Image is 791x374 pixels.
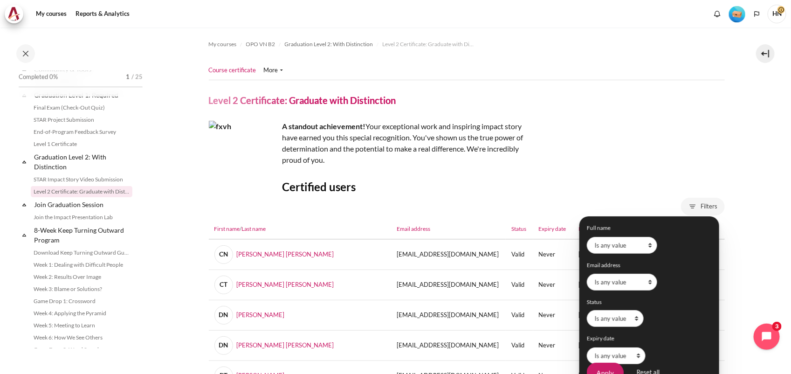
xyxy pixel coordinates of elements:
a: Level 1 Certificate [31,139,132,150]
a: CT[PERSON_NAME] [PERSON_NAME] [214,281,334,288]
a: Completed 0% 1 / 25 [19,70,143,97]
a: Game Drop 1: Crossword [31,296,132,307]
a: OPO VN B2 [246,39,275,50]
a: Graduation Level 2: With Distinction [285,39,373,50]
td: Valid [506,331,533,361]
a: Email address [397,225,430,232]
td: Never [533,270,573,300]
span: OPO VN B2 [246,40,275,48]
img: fxvh [209,121,279,191]
label: Status [587,298,602,306]
h3: Certified users [209,180,725,194]
td: Never [533,300,573,331]
a: Week 1: Dealing with Difficult People [31,259,132,270]
img: Architeck [7,7,21,21]
span: / 25 [131,72,143,82]
span: Graduation Level 2: With Distinction [285,40,373,48]
a: Week 3: Blame or Solutions? [31,284,132,295]
a: Level 2 Certificate: Graduate with Distinction [31,186,132,197]
a: Level #1 [725,5,749,22]
a: Game Drop 2: Word Search [31,344,132,355]
nav: Navigation bar [209,37,725,52]
span: Collapse [20,230,29,240]
label: Expiry date [587,334,614,343]
td: Never [533,239,573,270]
a: User menu [768,5,786,23]
td: [DATE] 1:31 PM [573,331,634,361]
a: Week 5: Meeting to Learn [31,320,132,331]
span: Filters [701,202,718,211]
strong: A standout achievement! [282,122,366,131]
a: Expiry date [539,225,566,232]
td: Valid [506,300,533,331]
a: Week 2: Results Over Image [31,271,132,283]
a: Join Graduation Session [33,198,132,211]
span: DN [214,336,233,355]
img: Level #1 [729,6,745,22]
span: Collapse [20,200,29,209]
td: [DATE] 2:58 PM [573,270,634,300]
a: Course certificate [209,66,256,75]
a: My courses [33,5,70,23]
a: Last name [242,225,266,232]
a: More [264,66,283,75]
a: Status [511,225,526,232]
a: STAR Impact Story Video Submission [31,174,132,185]
span: CT [214,276,233,294]
span: My courses [209,40,237,48]
label: Full name [587,224,611,232]
a: First name [214,225,240,232]
button: Filters [681,198,725,215]
h4: Level 2 Certificate: Graduate with Distinction [209,94,396,106]
span: CN [214,245,233,264]
td: Valid [506,270,533,300]
div: Level #1 [729,5,745,22]
span: Completed 0% [19,72,58,82]
td: Never [533,331,573,361]
a: My courses [209,39,237,50]
span: Collapse [20,157,29,166]
a: Architeck Architeck [5,5,28,23]
td: [DATE] 5:58 PM [573,300,634,331]
a: Download Keep Turning Outward Guide [31,247,132,258]
a: Level 2 Certificate: Graduate with Distinction [383,39,476,50]
a: Final Exam (Check-Out Quiz) [31,102,132,113]
td: [EMAIL_ADDRESS][DOMAIN_NAME] [391,239,506,270]
td: Valid [506,239,533,270]
span: DN [214,306,233,325]
a: Join the Impact Presentation Lab [31,212,132,223]
th: / [209,219,392,239]
a: CN[PERSON_NAME] [PERSON_NAME] [214,250,334,258]
a: DN[PERSON_NAME] [214,311,285,319]
a: Reports & Analytics [72,5,133,23]
td: [DATE] 11:46 AM [573,239,634,270]
a: Graduation Level 2: With Distinction [33,151,132,173]
a: STAR Project Submission [31,114,132,125]
div: Show notification window with no new notifications [710,7,724,21]
span: HN [768,5,786,23]
a: DN[PERSON_NAME] [PERSON_NAME] [214,341,334,349]
td: [EMAIL_ADDRESS][DOMAIN_NAME] [391,300,506,331]
label: Email address [587,261,620,270]
a: Week 6: How We See Others [31,332,132,343]
td: [EMAIL_ADDRESS][DOMAIN_NAME] [391,270,506,300]
span: 1 [126,72,130,82]
a: Date issued [579,225,607,232]
div: Your exceptional work and inspiring impact story have earned you this special recognition. You've... [209,121,535,166]
button: Languages [750,7,764,21]
td: [EMAIL_ADDRESS][DOMAIN_NAME] [391,331,506,361]
a: Week 4: Applying the Pyramid [31,308,132,319]
a: 8-Week Keep Turning Outward Program [33,224,132,246]
a: End-of-Program Feedback Survey [31,126,132,138]
span: Level 2 Certificate: Graduate with Distinction [383,40,476,48]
